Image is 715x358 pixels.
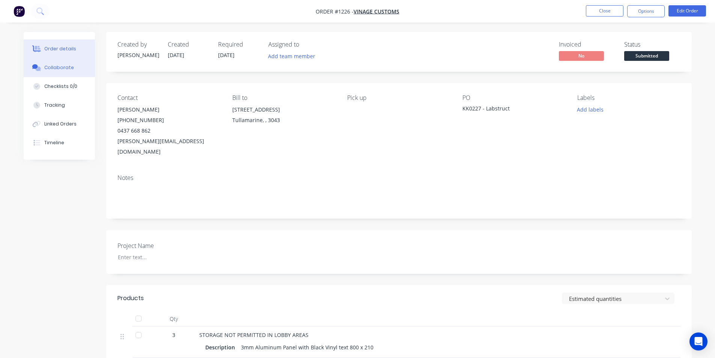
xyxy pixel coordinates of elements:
[172,331,175,339] span: 3
[205,342,238,353] div: Description
[117,294,144,303] div: Products
[117,241,211,250] label: Project Name
[151,311,196,326] div: Qty
[316,8,354,15] span: Order #1226 -
[117,41,159,48] div: Created by
[44,121,77,127] div: Linked Orders
[689,332,707,350] div: Open Intercom Messenger
[24,133,95,152] button: Timeline
[117,174,680,181] div: Notes
[462,94,565,101] div: PO
[624,51,669,62] button: Submitted
[559,41,615,48] div: Invoiced
[624,51,669,60] span: Submitted
[218,51,235,59] span: [DATE]
[573,104,608,115] button: Add labels
[218,41,259,48] div: Required
[627,5,665,17] button: Options
[232,104,335,128] div: [STREET_ADDRESS]Tullamarine, , 3043
[586,5,623,17] button: Close
[559,51,604,60] span: No
[117,104,220,115] div: [PERSON_NAME]
[577,94,680,101] div: Labels
[168,51,184,59] span: [DATE]
[199,331,309,338] span: STORAGE NOT PERMITTED IN LOBBY AREAS
[24,39,95,58] button: Order details
[268,41,343,48] div: Assigned to
[264,51,319,61] button: Add team member
[44,45,76,52] div: Order details
[117,51,159,59] div: [PERSON_NAME]
[14,6,25,17] img: Factory
[44,139,64,146] div: Timeline
[44,83,77,90] div: Checklists 0/0
[24,58,95,77] button: Collaborate
[462,104,556,115] div: KK0227 - Labstruct
[117,94,220,101] div: Contact
[668,5,706,17] button: Edit Order
[354,8,399,15] a: Vinage Customs
[238,342,376,353] div: 3mm Aluminum Panel with Black Vinyl text 800 x 210
[24,115,95,133] button: Linked Orders
[232,115,335,125] div: Tullamarine, , 3043
[268,51,319,61] button: Add team member
[117,136,220,157] div: [PERSON_NAME][EMAIL_ADDRESS][DOMAIN_NAME]
[347,94,450,101] div: Pick up
[117,115,220,125] div: [PHONE_NUMBER]
[44,64,74,71] div: Collaborate
[117,104,220,157] div: [PERSON_NAME][PHONE_NUMBER]0437 668 862[PERSON_NAME][EMAIL_ADDRESS][DOMAIN_NAME]
[624,41,680,48] div: Status
[168,41,209,48] div: Created
[117,125,220,136] div: 0437 668 862
[232,104,335,115] div: [STREET_ADDRESS]
[24,96,95,115] button: Tracking
[44,102,65,109] div: Tracking
[24,77,95,96] button: Checklists 0/0
[232,94,335,101] div: Bill to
